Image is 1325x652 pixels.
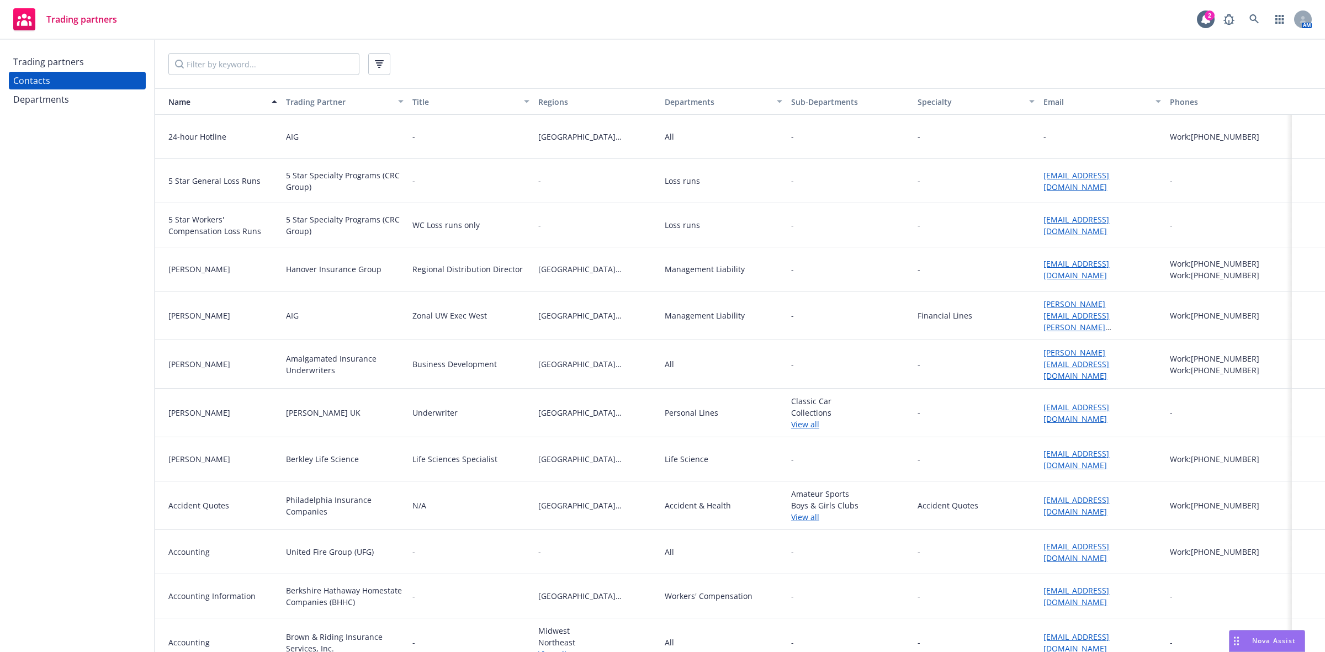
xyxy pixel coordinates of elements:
div: Trading partners [13,53,84,71]
div: [PERSON_NAME] [168,358,277,370]
span: - [791,131,909,142]
div: - [1170,175,1173,187]
div: - [918,358,920,370]
a: View all [791,418,909,430]
span: [GEOGRAPHIC_DATA][US_STATE] [538,590,656,602]
div: - [1170,590,1173,602]
div: - [1170,407,1173,418]
span: - [791,453,794,465]
div: Workers' Compensation [665,590,752,602]
div: Accident Quotes [168,500,277,511]
div: WC Loss runs only [412,219,480,231]
a: View all [791,511,909,523]
div: Underwriter [412,407,458,418]
a: [EMAIL_ADDRESS][DOMAIN_NAME] [1043,541,1109,563]
a: [EMAIL_ADDRESS][DOMAIN_NAME] [1043,170,1109,192]
button: Regions [534,88,660,115]
div: Name [160,96,265,108]
button: Name [155,88,282,115]
div: Regions [538,96,656,108]
button: Trading Partner [282,88,408,115]
div: Work: [PHONE_NUMBER] [1170,310,1287,321]
a: Trading partners [9,4,121,35]
div: Email [1043,96,1149,108]
div: Berkley Life Science [286,453,359,465]
div: Work: [PHONE_NUMBER] [1170,131,1287,142]
div: - [918,637,920,648]
span: Boys & Girls Clubs [791,500,909,511]
div: 5 Star Workers' Compensation Loss Runs [168,214,277,237]
span: Classic Car [791,395,909,407]
div: [PERSON_NAME] [168,263,277,275]
span: [GEOGRAPHIC_DATA][US_STATE] [538,263,656,275]
span: [GEOGRAPHIC_DATA][US_STATE] [538,453,656,465]
button: Departments [660,88,787,115]
span: Collections [791,407,909,418]
div: - [412,175,415,187]
div: Zonal UW Exec West [412,310,487,321]
div: Departments [13,91,69,108]
div: 5 Star Specialty Programs (CRC Group) [286,214,404,237]
a: Switch app [1269,8,1291,30]
a: [EMAIL_ADDRESS][DOMAIN_NAME] [1043,495,1109,517]
div: Amalgamated Insurance Underwriters [286,353,404,376]
div: Title [412,96,518,108]
div: - [412,637,415,648]
div: - [412,546,415,558]
div: Hanover Insurance Group [286,263,381,275]
a: [EMAIL_ADDRESS][DOMAIN_NAME] [1043,448,1109,470]
div: - [918,219,920,231]
a: [EMAIL_ADDRESS][DOMAIN_NAME] [1043,258,1109,280]
div: [PERSON_NAME] [168,310,277,321]
div: Work: [PHONE_NUMBER] [1170,269,1287,281]
div: Phones [1170,96,1287,108]
a: Contacts [9,72,146,89]
input: Filter by keyword... [168,53,359,75]
div: United Fire Group (UFG) [286,546,374,558]
div: 2 [1205,10,1215,20]
button: Sub-Departments [787,88,913,115]
span: - [791,175,794,187]
div: - [918,131,920,142]
div: All [665,546,674,558]
div: Management Liability [665,310,745,321]
div: AIG [286,131,299,142]
div: All [665,131,674,142]
span: - [791,637,909,648]
span: [GEOGRAPHIC_DATA][US_STATE] [538,500,656,511]
span: - [538,546,656,558]
span: - [791,546,909,558]
div: Accounting [168,637,277,648]
div: [PERSON_NAME] [168,407,277,418]
div: Regional Distribution Director [412,263,523,275]
span: Amateur Sports [791,488,909,500]
div: - [1170,637,1173,648]
div: - [918,263,920,275]
div: Accident & Health [665,500,731,511]
div: Loss runs [665,219,700,231]
a: Departments [9,91,146,108]
div: Work: [PHONE_NUMBER] [1170,453,1287,465]
div: Drag to move [1229,630,1243,651]
div: 5 Star General Loss Runs [168,175,277,187]
span: - [538,175,656,187]
span: - [791,310,794,321]
div: All [665,637,674,648]
a: Search [1243,8,1265,30]
div: Trading Partner [286,96,391,108]
a: [EMAIL_ADDRESS][DOMAIN_NAME] [1043,214,1109,236]
div: Philadelphia Insurance Companies [286,494,404,517]
span: Nova Assist [1252,636,1296,645]
div: 24-hour Hotline [168,131,277,142]
div: [PERSON_NAME] [168,453,277,465]
div: Work: [PHONE_NUMBER] [1170,353,1287,364]
div: Departments [665,96,770,108]
div: Accident Quotes [918,500,978,511]
button: Title [408,88,534,115]
span: [GEOGRAPHIC_DATA][US_STATE] [538,131,656,142]
a: Report a Bug [1218,8,1240,30]
div: Loss runs [665,175,700,187]
span: [GEOGRAPHIC_DATA][US_STATE] [538,358,656,370]
div: - [918,546,920,558]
